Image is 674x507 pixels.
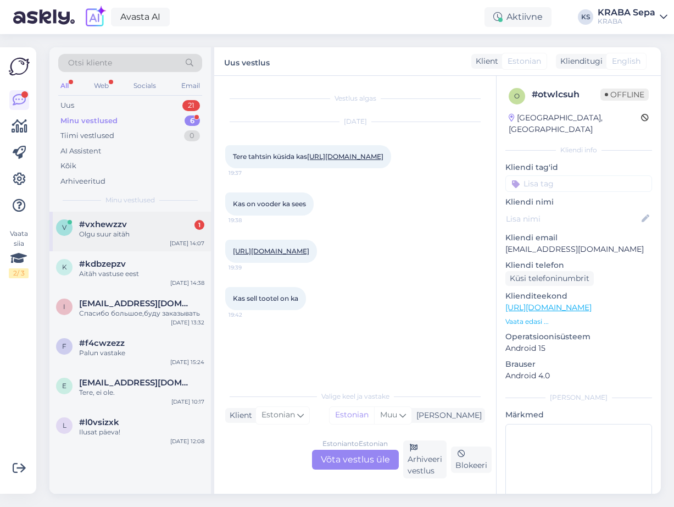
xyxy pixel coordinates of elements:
div: Blokeeri [451,447,492,473]
div: Arhiveeritud [60,176,105,187]
div: AI Assistent [60,146,101,157]
div: Vestlus algas [225,93,485,103]
span: #f4cwzezz [79,338,125,348]
span: Kas on vooder ka sees [233,200,306,208]
span: irgo67@mail.ru [79,299,193,308]
span: i [63,302,65,311]
div: Email [179,79,202,93]
div: Klienditugi [556,56,603,67]
div: Klient [471,56,498,67]
div: Küsi telefoninumbrit [505,271,594,286]
span: Offline [600,89,649,101]
span: #vxhewzzv [79,219,127,229]
span: einard678@hotmail.com [79,378,193,388]
div: # otwlcsuh [532,88,600,101]
div: Valige keel ja vastake [225,392,485,401]
span: Estonian [508,56,541,67]
p: Märkmed [505,409,652,421]
div: Olgu suur aitäh [79,229,204,239]
div: 21 [182,100,200,111]
label: Uus vestlus [224,54,270,69]
span: #kdbzepzv [79,259,126,269]
div: [GEOGRAPHIC_DATA], [GEOGRAPHIC_DATA] [509,112,641,135]
span: k [62,263,67,271]
span: Kas sell tootel on ka [233,294,298,302]
div: Tere, ei ole. [79,388,204,398]
div: Estonian to Estonian [322,439,388,449]
div: Vaata siia [9,229,29,278]
div: All [58,79,71,93]
span: e [62,382,66,390]
div: 2 / 3 [9,268,29,278]
span: #l0vsizxk [79,417,119,427]
div: [DATE] [225,117,485,126]
div: Kliendi info [505,145,652,155]
div: [DATE] 12:08 [170,437,204,445]
div: [PERSON_NAME] [505,393,652,403]
div: 1 [194,220,204,230]
span: 19:38 [229,216,270,224]
div: 0 [184,130,200,141]
div: KRABA [598,17,655,26]
input: Lisa tag [505,175,652,192]
a: [URL][DOMAIN_NAME] [505,302,592,312]
p: Brauser [505,359,652,370]
div: [DATE] 13:32 [171,318,204,327]
div: [PERSON_NAME] [412,410,482,421]
p: Kliendi telefon [505,260,652,271]
span: English [612,56,640,67]
div: Minu vestlused [60,115,118,126]
input: Lisa nimi [506,213,639,225]
img: Askly Logo [9,56,30,77]
div: Tiimi vestlused [60,130,114,141]
div: Aktiivne [484,7,552,27]
img: explore-ai [83,5,107,29]
p: Kliendi tag'id [505,162,652,173]
div: Kõik [60,161,76,172]
div: Palun vastake [79,348,204,358]
span: Muu [380,410,397,420]
span: 19:39 [229,263,270,272]
div: Aitäh vastuse eest [79,269,204,279]
span: v [62,223,66,232]
div: Võta vestlus üle [312,450,399,470]
a: [URL][DOMAIN_NAME] [307,152,383,161]
div: KS [578,9,593,25]
div: [DATE] 14:38 [170,279,204,287]
span: l [63,421,66,429]
div: Klient [225,410,252,421]
div: Спасибо большое,буду заказывать [79,308,204,318]
span: f [62,342,66,350]
div: Arhiveeri vestlus [403,440,447,478]
span: 19:37 [229,169,270,177]
div: Socials [131,79,158,93]
p: Kliendi email [505,232,652,244]
div: [DATE] 15:24 [170,358,204,366]
div: Estonian [330,407,374,423]
div: [DATE] 14:07 [170,239,204,247]
p: Klienditeekond [505,290,652,302]
p: Operatsioonisüsteem [505,331,652,343]
span: 19:42 [229,311,270,319]
span: o [514,92,520,100]
div: [DATE] 10:17 [171,398,204,406]
p: Kliendi nimi [505,196,652,208]
span: Otsi kliente [68,57,112,69]
span: Tere tahtsin küsida kas [233,152,383,161]
div: KRABA Sepa [598,8,655,17]
span: Estonian [261,409,295,421]
div: Uus [60,100,74,111]
p: Vaata edasi ... [505,317,652,327]
div: 6 [185,115,200,126]
div: Ilusat päeva! [79,427,204,437]
span: Minu vestlused [105,195,155,205]
div: Web [92,79,111,93]
p: Android 15 [505,343,652,354]
p: Android 4.0 [505,370,652,382]
a: Avasta AI [111,8,170,26]
p: [EMAIL_ADDRESS][DOMAIN_NAME] [505,244,652,255]
a: KRABA SepaKRABA [598,8,667,26]
a: [URL][DOMAIN_NAME] [233,247,309,255]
